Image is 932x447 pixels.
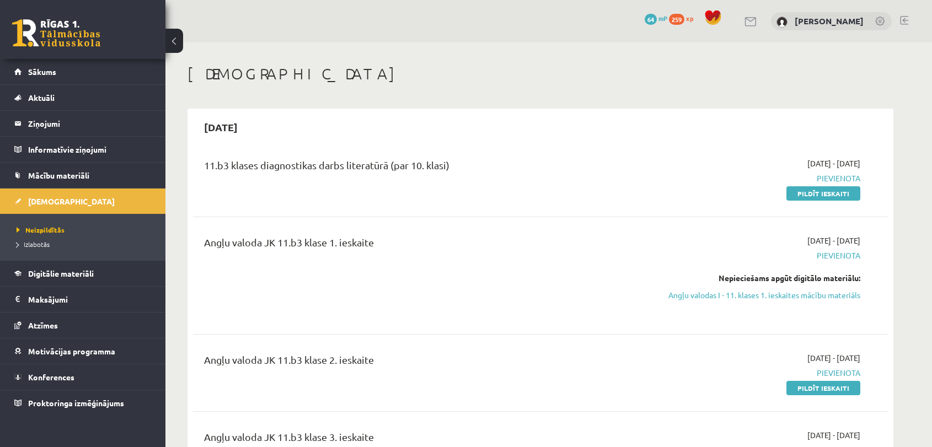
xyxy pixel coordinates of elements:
[652,173,860,184] span: Pievienota
[652,289,860,301] a: Angļu valodas I - 11. klases 1. ieskaites mācību materiāls
[193,114,249,140] h2: [DATE]
[28,93,55,103] span: Aktuāli
[786,186,860,201] a: Pildīt ieskaiti
[14,189,152,214] a: [DEMOGRAPHIC_DATA]
[17,225,154,235] a: Neizpildītās
[14,261,152,286] a: Digitālie materiāli
[28,170,89,180] span: Mācību materiāli
[14,137,152,162] a: Informatīvie ziņojumi
[14,338,152,364] a: Motivācijas programma
[14,390,152,416] a: Proktoringa izmēģinājums
[14,59,152,84] a: Sākums
[652,367,860,379] span: Pievienota
[28,372,74,382] span: Konferences
[807,158,860,169] span: [DATE] - [DATE]
[12,19,100,47] a: Rīgas 1. Tālmācības vidusskola
[188,64,893,83] h1: [DEMOGRAPHIC_DATA]
[17,239,154,249] a: Izlabotās
[652,272,860,284] div: Nepieciešams apgūt digitālo materiālu:
[14,85,152,110] a: Aktuāli
[669,14,684,25] span: 259
[807,235,860,246] span: [DATE] - [DATE]
[28,287,152,312] legend: Maksājumi
[28,67,56,77] span: Sākums
[28,320,58,330] span: Atzīmes
[204,352,636,373] div: Angļu valoda JK 11.b3 klase 2. ieskaite
[807,352,860,364] span: [DATE] - [DATE]
[17,240,50,249] span: Izlabotās
[645,14,657,25] span: 64
[786,381,860,395] a: Pildīt ieskaiti
[807,429,860,441] span: [DATE] - [DATE]
[28,346,115,356] span: Motivācijas programma
[14,163,152,188] a: Mācību materiāli
[28,398,124,408] span: Proktoringa izmēģinājums
[795,15,864,26] a: [PERSON_NAME]
[28,137,152,162] legend: Informatīvie ziņojumi
[658,14,667,23] span: mP
[204,158,636,178] div: 11.b3 klases diagnostikas darbs literatūrā (par 10. klasi)
[14,111,152,136] a: Ziņojumi
[14,287,152,312] a: Maksājumi
[645,14,667,23] a: 64 mP
[669,14,699,23] a: 259 xp
[14,364,152,390] a: Konferences
[204,235,636,255] div: Angļu valoda JK 11.b3 klase 1. ieskaite
[17,225,65,234] span: Neizpildītās
[776,17,788,28] img: Nauris Semjonovs
[28,268,94,278] span: Digitālie materiāli
[28,111,152,136] legend: Ziņojumi
[686,14,693,23] span: xp
[28,196,115,206] span: [DEMOGRAPHIC_DATA]
[652,250,860,261] span: Pievienota
[14,313,152,338] a: Atzīmes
